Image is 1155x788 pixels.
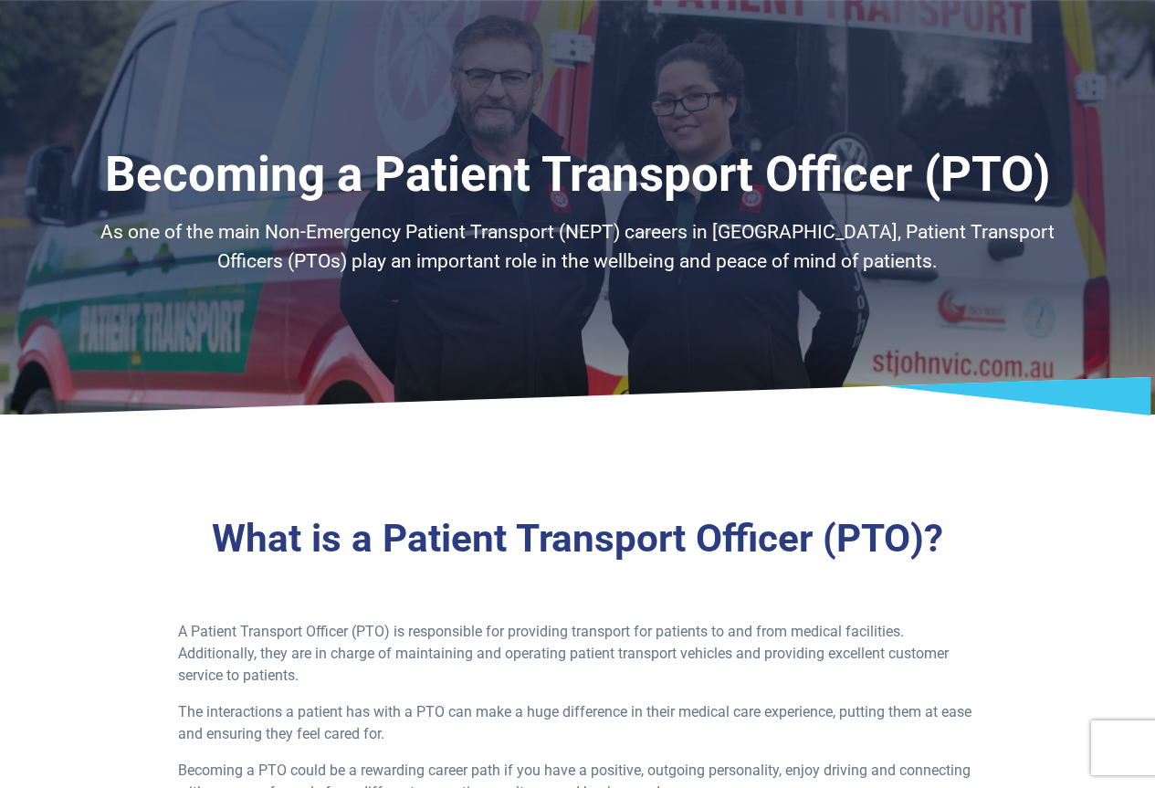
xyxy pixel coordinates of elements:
[96,146,1059,204] h1: Becoming a Patient Transport Officer (PTO)
[178,621,977,687] p: A Patient Transport Officer (PTO) is responsible for providing transport for patients to and from...
[178,701,977,745] p: The interactions a patient has with a PTO can make a huge difference in their medical care experi...
[96,218,1059,276] p: As one of the main Non-Emergency Patient Transport (NEPT) careers in [GEOGRAPHIC_DATA], Patient T...
[96,516,1059,562] h3: What is a Patient Transport Officer (PTO)?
